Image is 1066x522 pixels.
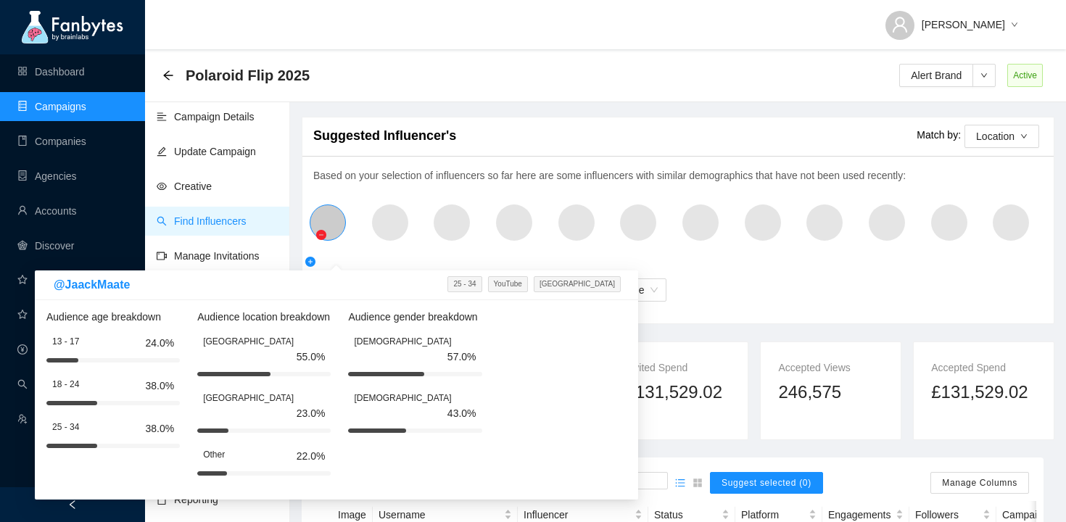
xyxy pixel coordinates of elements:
div: Accepted Spend [931,360,1036,376]
span: plus-circle [305,257,315,267]
span: 246,575 [778,382,841,402]
div: 23.0 % [291,405,331,421]
span: Location [976,128,1015,144]
div: Invited Spend [626,360,731,376]
span: arrow-left [162,70,174,81]
a: editUpdate Campaign [157,146,256,157]
span: left [67,500,78,510]
button: [PERSON_NAME]down [874,7,1030,30]
p: Suggested Influencer's [302,125,467,143]
span: unordered-list [675,478,685,488]
p: Match by: [917,125,961,146]
a: starInfluencers Search [17,310,120,321]
span: YouTube [488,276,528,292]
div: 25 - 34 [46,420,85,434]
a: userAccounts [17,205,77,217]
div: [GEOGRAPHIC_DATA] [197,391,299,405]
div: 38.0 % [139,420,180,436]
button: Alert Brand [899,64,973,87]
a: @JaackMaate [54,278,130,291]
p: Based on your selection of influencers so far here are some influencers with similar demographics... [302,157,1054,194]
a: databaseCampaigns [17,101,86,112]
div: 13 - 17 [46,335,85,349]
span: [PERSON_NAME] [922,17,1005,33]
div: [DEMOGRAPHIC_DATA] [348,391,457,405]
span: £131,529.02 [626,378,722,406]
span: [GEOGRAPHIC_DATA] [534,276,621,292]
p: Audience age breakdown [46,309,186,325]
span: user [891,16,909,33]
a: starInfluencers [17,275,84,286]
span: down [1011,21,1018,30]
span: down [1020,133,1028,141]
a: radar-chartDiscover [17,240,74,252]
div: Back [162,70,174,82]
div: [DEMOGRAPHIC_DATA] [348,335,457,349]
a: pay-circlePayments [17,344,80,356]
span: Active [1007,64,1043,87]
div: 18 - 24 [46,378,85,391]
a: fileReporting [157,494,218,505]
div: 24.0 % [139,335,180,351]
button: Locationdown [964,125,1039,148]
button: Manage Columns [930,472,1029,494]
span: down [973,72,995,79]
div: 43.0 % [442,405,482,421]
div: 55.0 % [291,349,331,365]
a: usergroup-addTeam [17,414,59,426]
span: minus-circle [316,230,326,240]
a: containerAgencies [17,170,77,182]
a: eyeCreative [157,181,212,192]
button: down [972,64,996,87]
a: align-leftCampaign Details [157,111,255,123]
span: @ JaackMaate [54,278,130,291]
p: Audience location breakdown [197,309,336,325]
div: 57.0 % [442,349,482,365]
p: Audience gender breakdown [348,309,487,325]
span: Manage Columns [942,477,1017,489]
a: searchData Studio [17,379,88,391]
a: video-cameraManage Invitations [157,250,260,262]
div: 38.0 % [139,378,180,394]
div: 22.0 % [291,448,331,464]
a: bookCompanies [17,136,86,147]
span: £131,529.02 [931,378,1028,406]
span: Polaroid Flip 2025 [186,64,310,87]
div: [GEOGRAPHIC_DATA] [197,335,299,349]
div: Other [197,448,231,462]
span: Alert Brand [911,67,962,83]
a: searchFind Influencers [157,215,247,227]
span: appstore [693,478,703,488]
a: appstoreDashboard [17,66,85,78]
button: Suggest selected (0) [710,472,823,494]
div: Accepted Views [778,360,883,376]
span: 25 - 34 [447,276,482,292]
